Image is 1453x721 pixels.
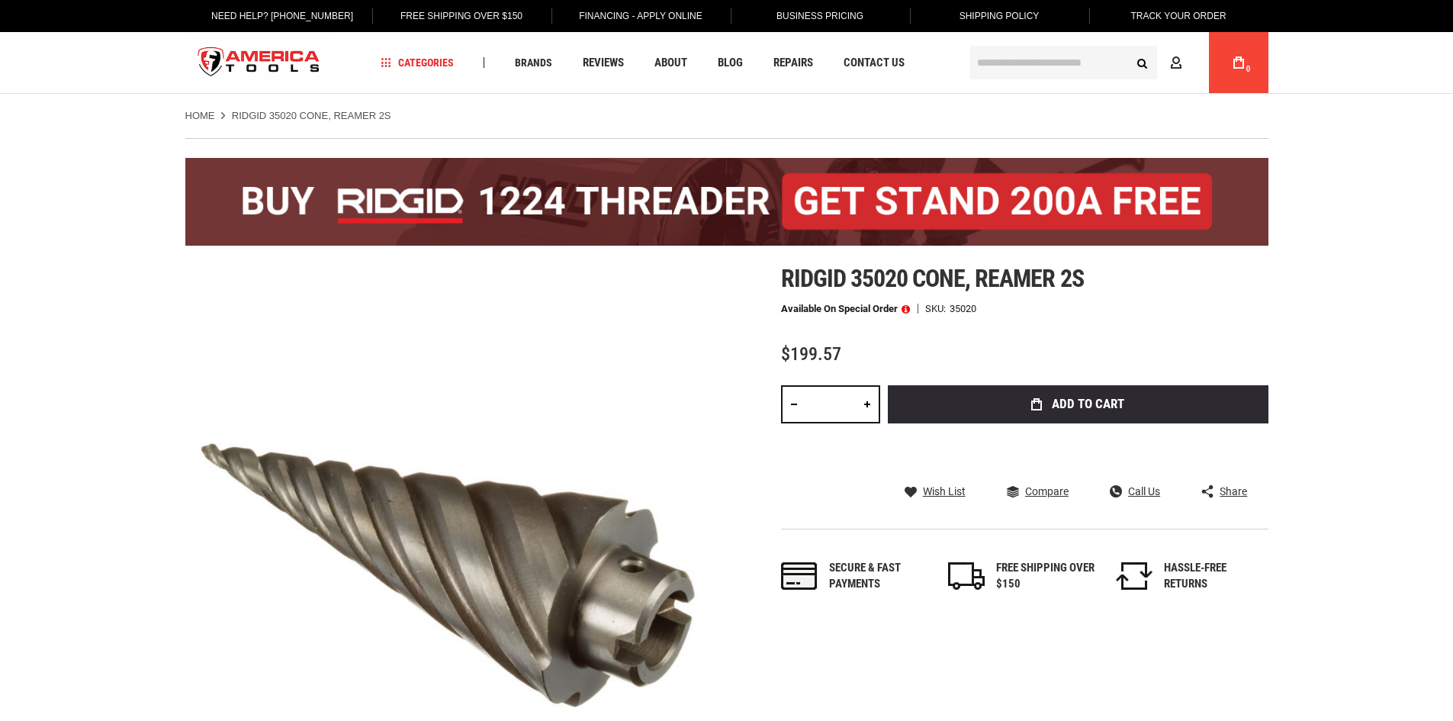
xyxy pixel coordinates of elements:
span: Categories [381,57,454,68]
button: Add to Cart [888,385,1268,423]
a: Wish List [905,484,966,498]
span: $199.57 [781,343,841,365]
span: Reviews [583,57,624,69]
a: Reviews [576,53,631,73]
div: HASSLE-FREE RETURNS [1164,560,1263,593]
a: store logo [185,34,333,92]
a: Home [185,109,215,123]
img: America Tools [185,34,333,92]
img: shipping [948,562,985,590]
a: Repairs [767,53,820,73]
div: Secure & fast payments [829,560,928,593]
span: Brands [515,57,552,68]
p: Available on Special Order [781,304,910,314]
span: Call Us [1128,486,1160,497]
span: Contact Us [844,57,905,69]
img: payments [781,562,818,590]
a: Call Us [1110,484,1160,498]
img: BOGO: Buy the RIDGID® 1224 Threader (26092), get the 92467 200A Stand FREE! [185,158,1268,246]
span: About [654,57,687,69]
span: Add to Cart [1052,398,1124,410]
span: Wish List [923,486,966,497]
span: Blog [718,57,743,69]
span: 0 [1246,65,1251,73]
a: Categories [374,53,461,73]
span: Repairs [773,57,813,69]
button: Search [1128,48,1157,77]
a: Compare [1007,484,1069,498]
span: Compare [1025,486,1069,497]
div: FREE SHIPPING OVER $150 [996,560,1095,593]
strong: SKU [925,304,950,314]
a: About [648,53,694,73]
a: Blog [711,53,750,73]
a: 0 [1224,32,1253,93]
span: Share [1220,486,1247,497]
img: returns [1116,562,1152,590]
a: Brands [508,53,559,73]
strong: RIDGID 35020 CONE, REAMER 2S [232,110,391,121]
a: Contact Us [837,53,911,73]
div: 35020 [950,304,976,314]
span: Shipping Policy [960,11,1040,21]
span: Ridgid 35020 cone, reamer 2s [781,264,1084,293]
